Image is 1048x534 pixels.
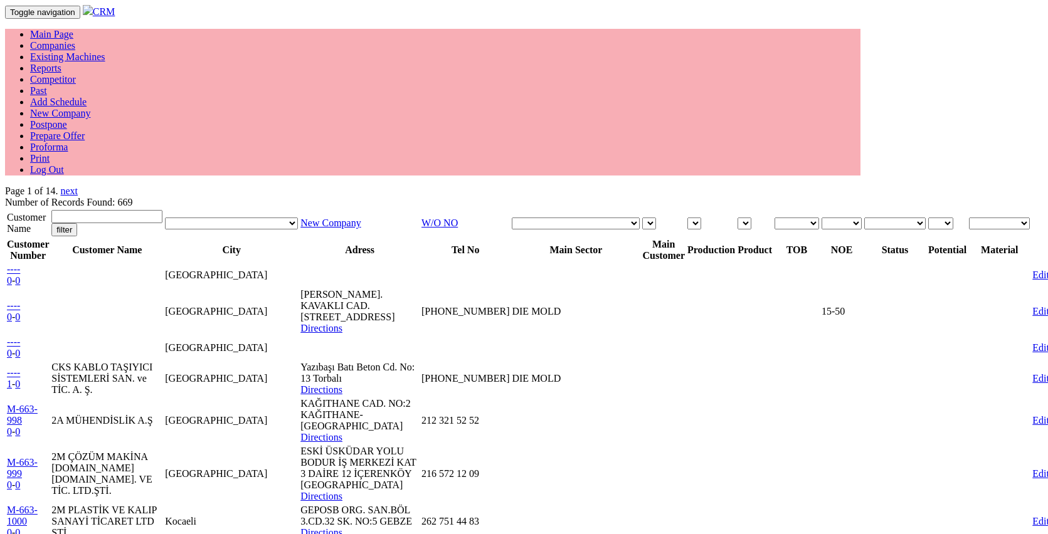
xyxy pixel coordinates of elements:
a: New Company [30,108,90,118]
input: filter [51,223,77,236]
th: TOB [774,238,820,262]
a: Existing Machines [30,51,105,62]
a: Directions [300,384,342,395]
td: [PHONE_NUMBER] [421,361,510,396]
a: CRM [83,6,115,17]
th: NOE [821,238,862,262]
a: Directions [300,491,342,501]
span: Number of Records Found: 669 [5,186,133,207]
td: - [6,361,50,396]
td: [GEOGRAPHIC_DATA] [164,397,299,444]
a: next [60,186,78,196]
a: 0 [7,311,12,322]
a: Directions [300,323,342,333]
a: ---- [7,367,20,378]
th: Tel No [421,238,510,262]
th: Main Sector [511,238,640,262]
a: 0 [15,348,20,359]
span: Page 1 of 14. [5,186,58,196]
td: - [6,288,50,335]
img: header.png [83,5,93,15]
td: 2A MÜHENDİSLİK A.Ş [51,397,163,444]
td: 2M ÇÖZÜM MAKİNA [DOMAIN_NAME] [DOMAIN_NAME]. VE TİC. LTD.ŞTİ. [51,445,163,503]
th: Material [968,238,1030,262]
a: Proforma [30,142,68,152]
td: [GEOGRAPHIC_DATA] [164,445,299,503]
td: Customer Name [6,209,50,237]
a: 1 [7,379,12,389]
span: Toggle navigation [10,8,75,17]
td: [GEOGRAPHIC_DATA] [164,336,299,360]
a: 0 [15,426,20,437]
th: Adress [300,238,420,262]
a: M-663-998 [7,404,38,426]
a: ---- [7,337,20,347]
a: 0 [7,479,12,490]
td: [PHONE_NUMBER] [421,288,510,335]
a: 0 [15,479,20,490]
a: Past [30,85,47,96]
a: Add Schedule [30,97,87,107]
th: Customer Number [6,238,50,262]
a: Main Page [30,29,73,39]
td: 212 321 52 52 [421,397,510,444]
a: 0 [7,348,12,359]
th: Product [737,238,773,262]
a: 0 [15,275,20,286]
td: KAĞITHANE CAD. NO:2 KAĞITHANE-[GEOGRAPHIC_DATA] [300,397,420,444]
a: Postpone [30,119,67,130]
a: ---- [7,264,20,275]
a: Competitor [30,74,76,85]
td: 15-50 [821,288,862,335]
td: - [6,263,50,287]
th: Status [864,238,926,262]
td: - [6,397,50,444]
td: [GEOGRAPHIC_DATA] [164,263,299,287]
td: - [6,336,50,360]
td: CKS KABLO TAŞIYICI SİSTEMLERİ SAN. ve TİC. A. Ş. [51,361,163,396]
td: DIE MOLD [511,361,640,396]
th: City [164,238,299,262]
a: ---- [7,300,20,311]
td: [PERSON_NAME]. KAVAKLI CAD. [STREET_ADDRESS] [300,288,420,335]
td: 216 572 12 09 [421,445,510,503]
a: Prepare Offer [30,130,85,141]
th: Production [687,238,736,262]
button: Toggle navigation [5,6,80,19]
th: Potential [928,238,967,262]
a: M-663-999 [7,457,38,479]
a: Print [30,153,50,164]
td: ESKİ ÜSKÜDAR YOLU BODUR İŞ MERKEZİ KAT 3 DAİRE 12 İÇERENKÖY [GEOGRAPHIC_DATA] [300,445,420,503]
th: Main Customer [642,238,685,262]
a: 0 [15,379,20,389]
a: M-663-1000 [7,505,38,526]
a: Reports [30,63,61,73]
td: [GEOGRAPHIC_DATA] [164,361,299,396]
a: W/O NO [421,217,458,228]
td: - [6,445,50,503]
a: Directions [300,432,342,442]
a: Log Out [30,164,64,175]
td: [GEOGRAPHIC_DATA] [164,288,299,335]
th: Customer Name [51,238,163,262]
td: Yazıbaşı Batı Beton Cd. No: 13 Torbalı [300,361,420,396]
a: Companies [30,40,75,51]
a: New Company [300,217,361,228]
a: 0 [7,426,12,437]
a: 0 [7,275,12,286]
a: 0 [15,311,20,322]
td: DIE MOLD [511,288,640,335]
